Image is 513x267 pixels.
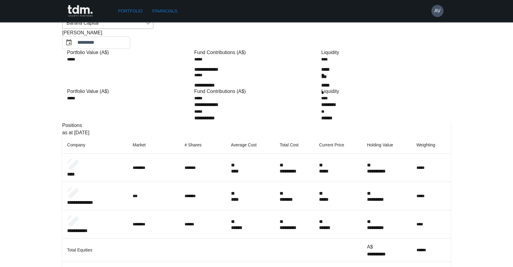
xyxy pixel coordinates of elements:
[180,136,226,154] th: # Shares
[362,136,412,154] th: Holding Value
[367,243,407,251] p: A$
[116,5,145,17] a: Portfolio
[434,7,440,15] h6: AV
[321,88,446,95] div: Liquidity
[62,129,451,136] p: as at [DATE]
[411,136,451,154] th: Weighting
[275,136,314,154] th: Total Cost
[67,49,192,56] div: Portfolio Value (A$)
[150,5,180,17] a: Financials
[128,136,180,154] th: Market
[62,122,451,129] p: Positions
[431,5,443,17] button: AV
[194,49,319,56] div: Fund Contributions (A$)
[63,36,75,49] button: Choose date, selected date is Jul 31, 2025
[62,136,128,154] th: Company
[67,88,192,95] div: Portfolio Value (A$)
[194,88,319,95] div: Fund Contributions (A$)
[321,49,446,56] div: Liquidity
[314,136,362,154] th: Current Price
[62,29,102,36] span: [PERSON_NAME]
[226,136,275,154] th: Average Cost
[62,17,153,29] div: Barana Capital
[62,238,362,262] td: Total Equities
